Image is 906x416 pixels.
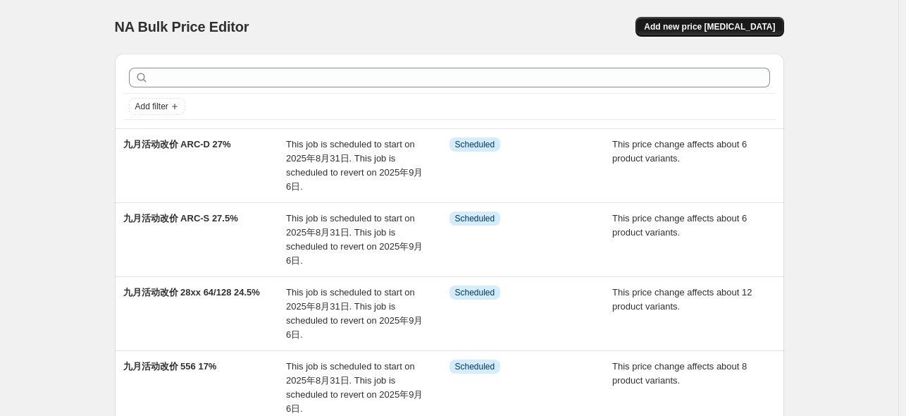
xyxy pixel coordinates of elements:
span: Add new price [MEDICAL_DATA] [644,21,775,32]
span: 九月活动改价 556 17% [123,361,217,372]
button: Add new price [MEDICAL_DATA] [635,17,783,37]
button: Add filter [129,98,185,115]
span: Scheduled [455,287,495,298]
span: This job is scheduled to start on 2025年8月31日. This job is scheduled to revert on 2025年9月6日. [286,287,423,340]
span: This price change affects about 8 product variants. [612,361,747,386]
span: This job is scheduled to start on 2025年8月31日. This job is scheduled to revert on 2025年9月6日. [286,213,423,266]
span: 九月活动改价 ARC-D 27% [123,139,231,149]
span: This price change affects about 12 product variants. [612,287,752,312]
span: 九月活动改价 ARC-S 27.5% [123,213,238,224]
span: This job is scheduled to start on 2025年8月31日. This job is scheduled to revert on 2025年9月6日. [286,139,423,192]
span: This job is scheduled to start on 2025年8月31日. This job is scheduled to revert on 2025年9月6日. [286,361,423,414]
span: Scheduled [455,213,495,224]
span: Scheduled [455,139,495,150]
span: Scheduled [455,361,495,372]
span: This price change affects about 6 product variants. [612,139,747,164]
span: 九月活动改价 28xx 64/128 24.5% [123,287,260,298]
span: This price change affects about 6 product variants. [612,213,747,238]
span: NA Bulk Price Editor [115,19,249,35]
span: Add filter [135,101,168,112]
